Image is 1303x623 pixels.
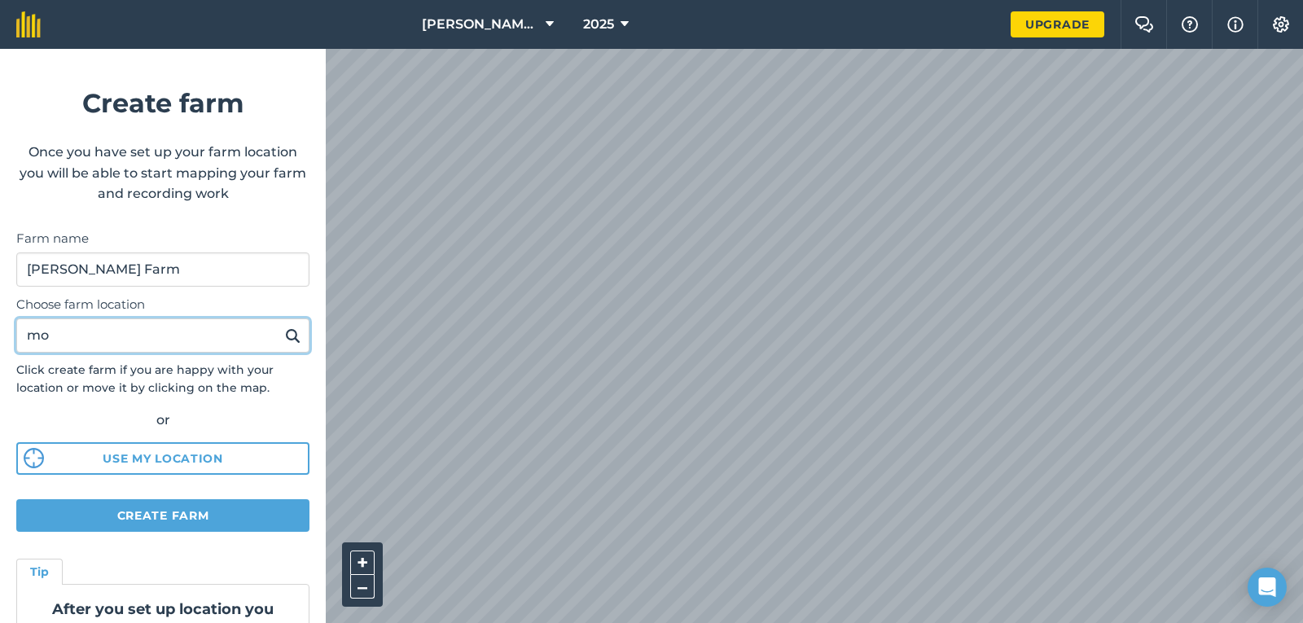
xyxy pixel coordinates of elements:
[350,575,375,599] button: –
[1271,16,1291,33] img: A cog icon
[16,361,309,397] p: Click create farm if you are happy with your location or move it by clicking on the map.
[1134,16,1154,33] img: Two speech bubbles overlapping with the left bubble in the forefront
[16,499,309,532] button: Create farm
[16,11,41,37] img: fieldmargin Logo
[16,252,309,287] input: Farm name
[16,229,309,248] label: Farm name
[422,15,539,34] span: [PERSON_NAME] Headquarters
[1248,568,1287,607] div: Open Intercom Messenger
[16,82,309,124] h1: Create farm
[16,318,309,353] input: Enter your farm’s address
[1227,15,1244,34] img: svg+xml;base64,PHN2ZyB4bWxucz0iaHR0cDovL3d3dy53My5vcmcvMjAwMC9zdmciIHdpZHRoPSIxNyIgaGVpZ2h0PSIxNy...
[583,15,614,34] span: 2025
[1011,11,1104,37] a: Upgrade
[16,442,309,475] button: Use my location
[1180,16,1200,33] img: A question mark icon
[285,326,301,345] img: svg+xml;base64,PHN2ZyB4bWxucz0iaHR0cDovL3d3dy53My5vcmcvMjAwMC9zdmciIHdpZHRoPSIxOSIgaGVpZ2h0PSIyNC...
[24,448,44,468] img: svg%3e
[16,295,309,314] label: Choose farm location
[350,551,375,575] button: +
[16,410,309,431] div: or
[30,563,49,581] h4: Tip
[16,142,309,204] p: Once you have set up your farm location you will be able to start mapping your farm and recording...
